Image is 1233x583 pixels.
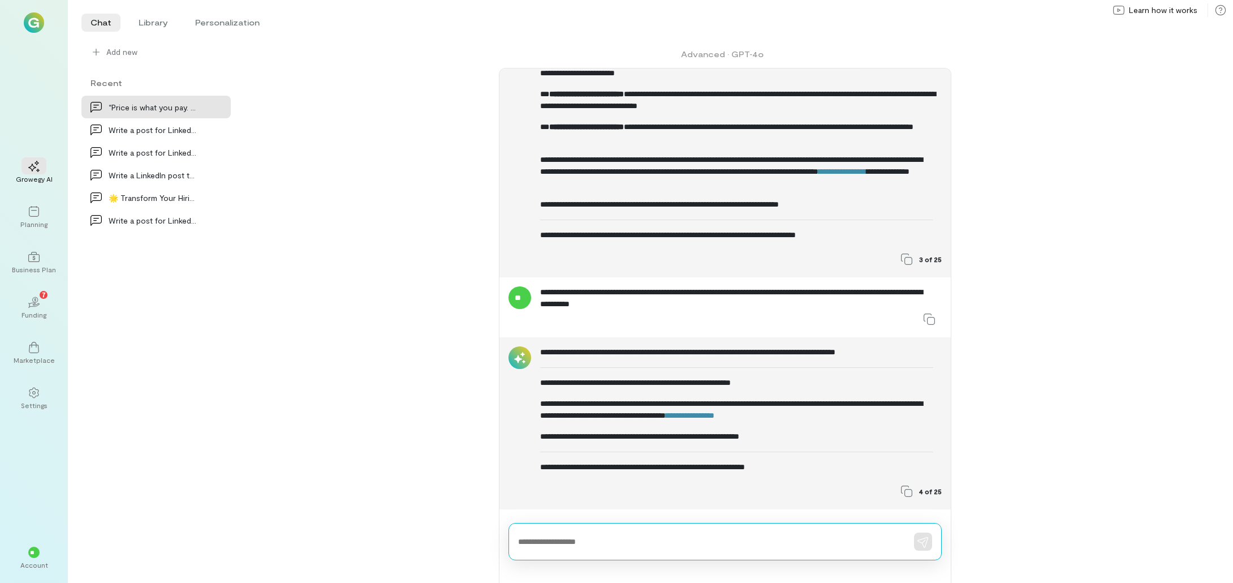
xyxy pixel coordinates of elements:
[1129,5,1197,16] span: Learn how it works
[21,401,48,410] div: Settings
[14,355,55,365] div: Marketplace
[130,14,177,32] li: Library
[81,77,231,89] div: Recent
[109,101,197,113] div: “Price is what you pay. Value is what you get.” -…
[16,174,53,183] div: Growegy AI
[109,192,197,204] div: 🌟 Transform Your Hiring Strategy with Recruitmen…
[20,560,48,569] div: Account
[109,169,197,181] div: Write a LinkedIn post to generate interest in Rec…
[14,333,54,374] a: Marketplace
[81,14,120,32] li: Chat
[21,310,46,319] div: Funding
[919,487,942,496] span: 4 of 25
[14,242,54,283] a: Business Plan
[12,265,56,274] div: Business Plan
[919,255,942,264] span: 3 of 25
[109,215,197,226] div: Write a post for LinkedIn to generate interest in…
[106,46,222,58] span: Add new
[14,197,54,238] a: Planning
[109,124,197,136] div: Write a post for LinkedIn to generate interest in…
[14,378,54,419] a: Settings
[14,288,54,328] a: Funding
[186,14,269,32] li: Personalization
[20,220,48,229] div: Planning
[42,289,46,299] span: 7
[14,152,54,192] a: Growegy AI
[109,147,197,158] div: Write a post for LinkedIn to generate interest in…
